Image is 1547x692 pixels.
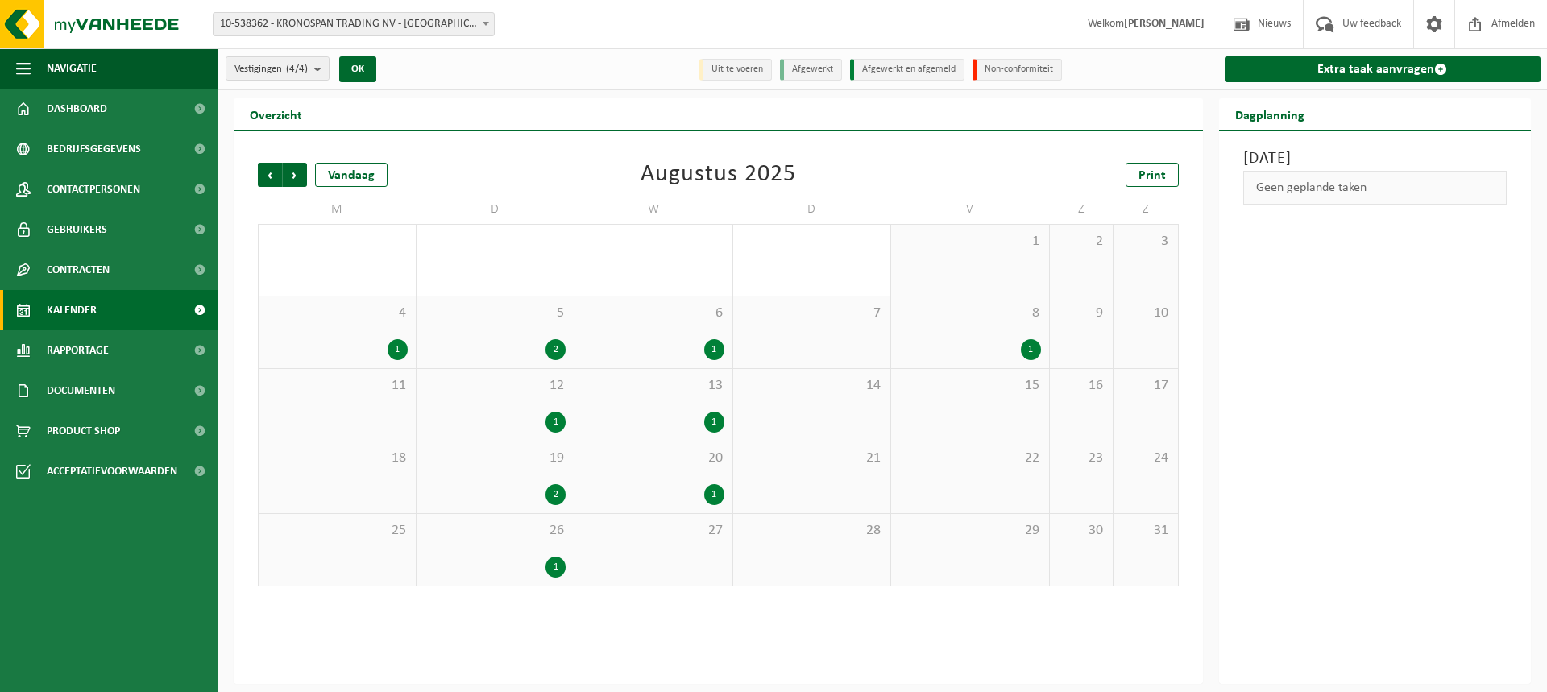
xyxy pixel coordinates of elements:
span: Contracten [47,250,110,290]
button: OK [339,56,376,82]
span: 19 [425,450,566,467]
td: M [258,195,417,224]
div: 1 [704,339,724,360]
span: 11 [267,377,408,395]
span: 21 [741,450,883,467]
span: Contactpersonen [47,169,140,209]
div: 1 [1021,339,1041,360]
span: 9 [1058,305,1105,322]
span: 6 [583,305,724,322]
span: 8 [899,305,1041,322]
h2: Overzicht [234,98,318,130]
span: 24 [1122,450,1169,467]
span: Rapportage [47,330,109,371]
span: 7 [741,305,883,322]
li: Non-conformiteit [973,59,1062,81]
span: 25 [267,522,408,540]
span: 1 [899,233,1041,251]
span: Print [1138,169,1166,182]
span: 31 [1122,522,1169,540]
span: Product Shop [47,411,120,451]
span: 20 [583,450,724,467]
div: 2 [545,339,566,360]
span: 3 [1122,233,1169,251]
span: 4 [267,305,408,322]
td: Z [1050,195,1114,224]
span: 26 [425,522,566,540]
span: 29 [899,522,1041,540]
span: 12 [425,377,566,395]
strong: [PERSON_NAME] [1124,18,1205,30]
div: 1 [545,412,566,433]
span: Gebruikers [47,209,107,250]
div: 2 [545,484,566,505]
span: Bedrijfsgegevens [47,129,141,169]
span: Vestigingen [234,57,308,81]
a: Extra taak aanvragen [1225,56,1541,82]
li: Uit te voeren [699,59,772,81]
td: D [417,195,575,224]
span: Dashboard [47,89,107,129]
span: 14 [741,377,883,395]
span: 30 [1058,522,1105,540]
div: 1 [704,412,724,433]
div: Vandaag [315,163,388,187]
div: Geen geplande taken [1243,171,1508,205]
span: 2 [1058,233,1105,251]
button: Vestigingen(4/4) [226,56,330,81]
span: 18 [267,450,408,467]
span: Vorige [258,163,282,187]
span: Volgende [283,163,307,187]
div: 1 [388,339,408,360]
td: W [574,195,733,224]
div: 1 [545,557,566,578]
span: 22 [899,450,1041,467]
span: 27 [583,522,724,540]
span: 5 [425,305,566,322]
td: V [891,195,1050,224]
span: Navigatie [47,48,97,89]
span: Kalender [47,290,97,330]
span: Acceptatievoorwaarden [47,451,177,491]
span: 10-538362 - KRONOSPAN TRADING NV - WIELSBEKE [213,12,495,36]
span: Documenten [47,371,115,411]
a: Print [1126,163,1179,187]
count: (4/4) [286,64,308,74]
span: 15 [899,377,1041,395]
td: Z [1114,195,1178,224]
span: 23 [1058,450,1105,467]
span: 28 [741,522,883,540]
div: Augustus 2025 [641,163,796,187]
h3: [DATE] [1243,147,1508,171]
li: Afgewerkt en afgemeld [850,59,964,81]
span: 10-538362 - KRONOSPAN TRADING NV - WIELSBEKE [214,13,494,35]
span: 10 [1122,305,1169,322]
span: 13 [583,377,724,395]
li: Afgewerkt [780,59,842,81]
span: 17 [1122,377,1169,395]
td: D [733,195,892,224]
h2: Dagplanning [1219,98,1321,130]
div: 1 [704,484,724,505]
span: 16 [1058,377,1105,395]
